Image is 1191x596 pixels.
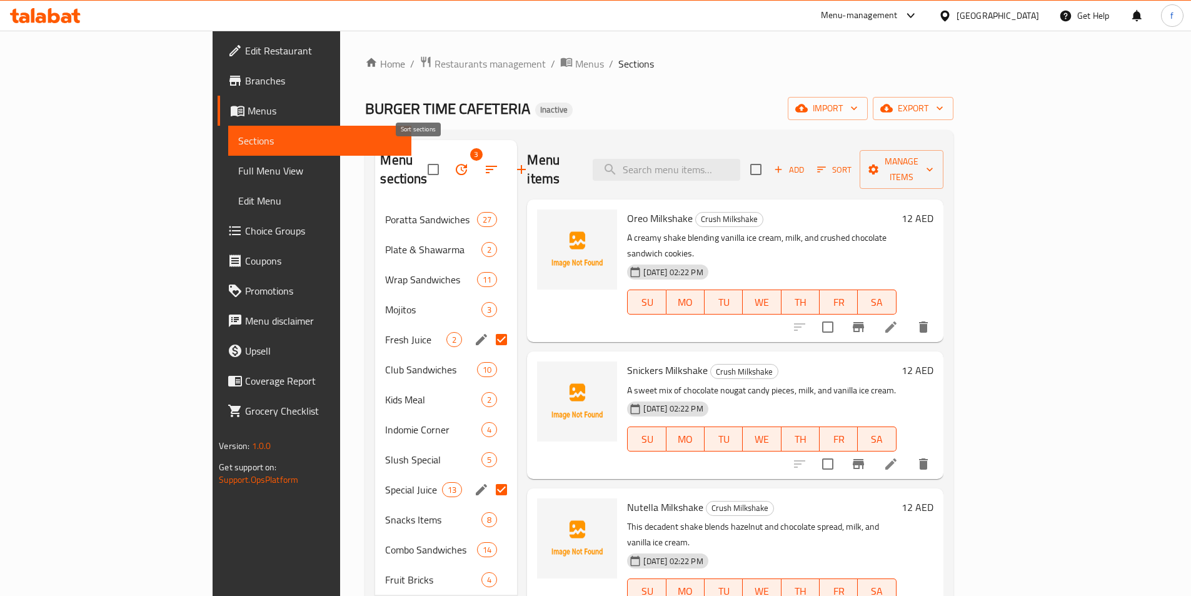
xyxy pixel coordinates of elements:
[472,330,491,349] button: edit
[482,454,496,466] span: 5
[245,73,401,88] span: Branches
[706,501,774,516] div: Crush Milkshake
[535,104,573,115] span: Inactive
[375,295,517,325] div: Mojitos3
[385,512,481,527] span: Snacks Items
[627,290,666,315] button: SU
[238,193,401,208] span: Edit Menu
[482,424,496,436] span: 4
[218,36,411,66] a: Edit Restaurant
[638,266,708,278] span: [DATE] 02:22 PM
[447,334,461,346] span: 2
[385,572,481,587] span: Fruit Bricks
[537,361,617,442] img: Snickers Milkshake
[809,160,860,179] span: Sort items
[843,312,873,342] button: Branch-specific-item
[477,272,497,287] div: items
[245,373,401,388] span: Coverage Report
[873,97,953,120] button: export
[769,160,809,179] span: Add item
[627,383,896,398] p: A sweet mix of chocolate nougat candy pieces, milk, and vanilla ice cream.
[1170,9,1173,23] span: f
[478,364,496,376] span: 10
[218,66,411,96] a: Branches
[817,163,852,177] span: Sort
[385,212,477,227] span: Poratta Sandwiches
[375,265,517,295] div: Wrap Sandwiches11
[825,430,853,448] span: FR
[820,427,858,452] button: FR
[478,214,496,226] span: 27
[375,445,517,475] div: Slush Special5
[375,205,517,235] div: Poratta Sandwiches27
[482,244,496,256] span: 2
[908,449,938,479] button: delete
[772,163,806,177] span: Add
[252,438,271,454] span: 1.0.0
[908,312,938,342] button: delete
[385,542,477,557] span: Combo Sandwiches
[481,302,497,317] div: items
[245,43,401,58] span: Edit Restaurant
[385,422,481,437] span: Indomie Corner
[506,154,536,184] button: Add section
[481,512,497,527] div: items
[748,293,776,311] span: WE
[627,519,896,550] p: This decadent shake blends hazelnut and chocolate spread, milk, and vanilla ice cream.
[478,274,496,286] span: 11
[219,438,249,454] span: Version:
[633,293,661,311] span: SU
[786,293,815,311] span: TH
[375,475,517,505] div: Special Juice13edit
[788,97,868,120] button: import
[537,498,617,578] img: Nutella Milkshake
[385,302,481,317] span: Mojitos
[228,126,411,156] a: Sections
[883,101,943,116] span: export
[375,565,517,595] div: Fruit Bricks4
[245,223,401,238] span: Choice Groups
[420,56,546,72] a: Restaurants management
[218,336,411,366] a: Upsell
[860,150,943,189] button: Manage items
[245,253,401,268] span: Coupons
[527,151,577,188] h2: Menu items
[478,544,496,556] span: 14
[627,361,708,380] span: Snickers Milkshake
[711,365,778,379] span: Crush Milkshake
[218,96,411,126] a: Menus
[633,430,661,448] span: SU
[385,362,477,377] span: Club Sandwiches
[814,160,855,179] button: Sort
[858,290,896,315] button: SA
[627,498,703,517] span: Nutella Milkshake
[442,482,462,497] div: items
[248,103,401,118] span: Menus
[218,216,411,246] a: Choice Groups
[218,246,411,276] a: Coupons
[863,293,891,311] span: SA
[710,293,738,311] span: TU
[481,572,497,587] div: items
[218,396,411,426] a: Grocery Checklist
[575,56,604,71] span: Menus
[902,361,933,379] h6: 12 AED
[883,320,898,335] a: Edit menu item
[843,449,873,479] button: Branch-specific-item
[219,472,298,488] a: Support.OpsPlatform
[385,392,481,407] span: Kids Meal
[821,8,898,23] div: Menu-management
[218,276,411,306] a: Promotions
[710,364,778,379] div: Crush Milkshake
[666,290,705,315] button: MO
[638,403,708,415] span: [DATE] 02:22 PM
[695,212,763,227] div: Crush Milkshake
[420,156,446,183] span: Select all sections
[798,101,858,116] span: import
[446,154,476,184] span: Bulk update
[245,283,401,298] span: Promotions
[477,542,497,557] div: items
